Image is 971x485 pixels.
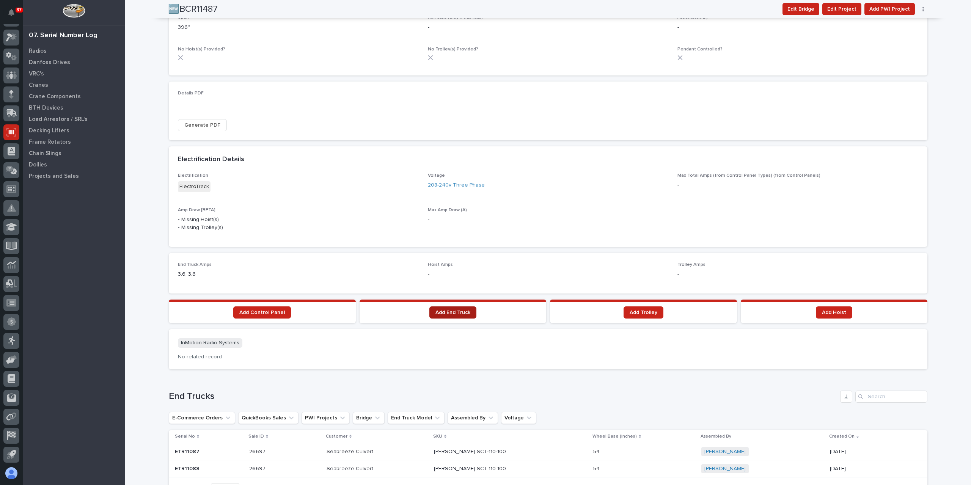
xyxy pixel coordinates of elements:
button: E-Commerce Orders [169,412,235,424]
p: [PERSON_NAME] SCT-110-100 [434,464,507,472]
a: Projects and Sales [23,170,125,182]
a: Add Hoist [816,306,852,319]
span: Trolley Amps [677,262,705,267]
span: Add PWI Project [869,5,910,14]
p: Seabreeze Culvert [327,464,375,472]
button: QuickBooks Sales [238,412,299,424]
p: [DATE] [830,466,894,472]
p: - [178,99,419,107]
input: Search [855,391,927,403]
p: 3.6, 3.6 [178,270,419,278]
button: PWI Projects [302,412,350,424]
a: [PERSON_NAME] [704,466,746,472]
a: Decking Lifters [23,125,125,136]
p: - [677,270,918,278]
p: Frame Rotators [29,139,71,146]
p: 54 [593,447,601,455]
p: Dollies [29,162,47,168]
p: [DATE] [830,449,894,455]
button: users-avatar [3,465,19,481]
span: End Truck Amps [178,262,212,267]
a: Add End Truck [429,306,476,319]
div: Notifications87 [9,9,19,21]
h1: End Trucks [169,391,837,402]
span: Add End Truck [435,310,470,315]
a: Cranes [23,79,125,91]
span: Max Total Amps (from Control Panel Types) (from Control Panels) [677,173,820,178]
p: VRC's [29,71,44,77]
a: Load Arrestors / SRL's [23,113,125,125]
p: Created On [829,432,855,441]
p: ETR11087 [175,447,201,455]
p: Cranes [29,82,48,89]
p: - [428,270,669,278]
a: BTH Devices [23,102,125,113]
p: • Missing Hoist(s) • Missing Trolley(s) [178,216,419,232]
img: Workspace Logo [63,4,85,18]
button: Generate PDF [178,119,227,131]
tr: ETR11087ETR11087 2669726697 Seabreeze CulvertSeabreeze Culvert [PERSON_NAME] SCT-110-100[PERSON_N... [169,443,927,460]
div: 07. Serial Number Log [29,31,97,40]
p: 54 [593,464,601,472]
span: No Hoist(s) Provided? [178,47,225,52]
p: - [677,24,918,31]
p: Projects and Sales [29,173,79,180]
button: Edit Project [822,3,861,15]
button: Add PWI Project [864,3,915,15]
a: Danfoss Drives [23,57,125,68]
p: Danfoss Drives [29,59,70,66]
p: ETR11088 [175,464,201,472]
span: Add Trolley [630,310,657,315]
p: Decking Lifters [29,127,69,134]
p: Assembled By [701,432,731,441]
p: Load Arrestors / SRL's [29,116,88,123]
span: Hoist Amps [428,262,453,267]
a: Radios [23,45,125,57]
p: 87 [17,7,22,13]
tr: ETR11088ETR11088 2669726697 Seabreeze CulvertSeabreeze Culvert [PERSON_NAME] SCT-110-100[PERSON_N... [169,460,927,477]
p: Customer [326,432,347,441]
a: 208-240v Three Phase [428,181,485,189]
span: Details PDF [178,91,204,96]
a: Crane Components [23,91,125,102]
span: No Trolley(s) Provided? [428,47,478,52]
span: Edit Project [827,5,856,14]
span: Electrification [178,173,208,178]
p: Crane Components [29,93,81,100]
button: Edit Bridge [782,3,819,15]
p: [PERSON_NAME] SCT-110-100 [434,447,507,455]
span: Voltage [428,173,445,178]
a: Dollies [23,159,125,170]
a: Chain Slings [23,148,125,159]
p: - [428,216,669,224]
a: Add Trolley [624,306,663,319]
p: Sale ID [248,432,264,441]
a: [PERSON_NAME] [704,449,746,455]
button: Notifications [3,5,19,20]
span: Pendant Controlled? [677,47,723,52]
p: 26697 [249,447,267,455]
p: Seabreeze Culvert [327,447,375,455]
a: VRC's [23,68,125,79]
span: Max Amp Draw (A) [428,208,467,212]
button: Voltage [501,412,536,424]
span: Edit Bridge [787,5,814,14]
p: Radios [29,48,47,55]
h2: Electrification Details [178,155,244,164]
h2: 🆕BCR11487 [168,4,218,15]
p: No related record [178,354,918,360]
p: SKU [433,432,442,441]
p: Wheel Base (inches) [592,432,637,441]
div: ElectroTrack [178,181,211,192]
p: 396'' [178,24,419,31]
span: Generate PDF [184,121,220,130]
p: Chain Slings [29,150,61,157]
p: InMotion Radio Systems [178,338,242,348]
button: Assembled By [448,412,498,424]
span: Amp Draw [BETA] [178,208,215,212]
span: Add Hoist [822,310,846,315]
p: - [677,181,918,189]
p: BTH Devices [29,105,63,111]
p: 26697 [249,464,267,472]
